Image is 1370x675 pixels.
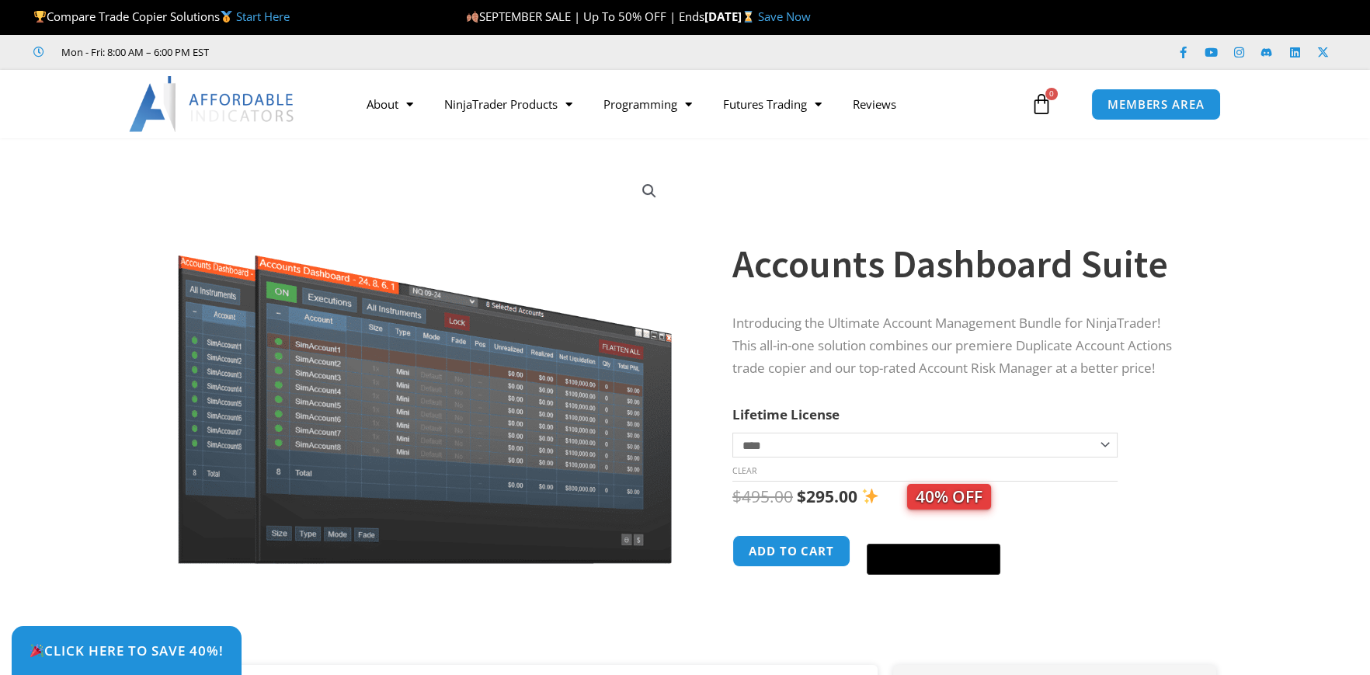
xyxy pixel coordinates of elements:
button: Buy with GPay [867,544,1000,575]
a: MEMBERS AREA [1091,89,1221,120]
img: LogoAI | Affordable Indicators – NinjaTrader [129,76,296,132]
label: Lifetime License [732,405,840,423]
a: View full-screen image gallery [635,177,663,205]
span: MEMBERS AREA [1107,99,1205,110]
a: NinjaTrader Products [429,86,588,122]
span: 40% OFF [907,484,991,510]
img: 🎉 [30,644,43,657]
iframe: Customer reviews powered by Trustpilot [231,44,464,60]
a: Start Here [236,9,290,24]
a: About [351,86,429,122]
span: 0 [1045,88,1058,100]
bdi: 295.00 [797,485,857,507]
button: Add to cart [732,535,850,567]
img: 🏆 [34,11,46,23]
img: 🥇 [221,11,232,23]
nav: Menu [351,86,1027,122]
span: SEPTEMBER SALE | Up To 50% OFF | Ends [466,9,704,24]
h1: Accounts Dashboard Suite [732,237,1186,291]
img: ⌛ [742,11,754,23]
a: Futures Trading [708,86,837,122]
span: $ [797,485,806,507]
iframe: Secure payment input frame [864,533,1003,534]
a: 0 [1007,82,1076,127]
a: Clear options [732,465,756,476]
a: 🎉Click Here to save 40%! [12,626,242,675]
img: Screenshot 2024-08-26 155710eeeee [176,165,675,564]
img: 🍂 [467,11,478,23]
span: Click Here to save 40%! [30,644,224,657]
a: Reviews [837,86,912,122]
img: ✨ [862,488,878,504]
span: $ [732,485,742,507]
span: Compare Trade Copier Solutions [33,9,290,24]
strong: [DATE] [704,9,758,24]
a: Programming [588,86,708,122]
a: Save Now [758,9,811,24]
span: Mon - Fri: 8:00 AM – 6:00 PM EST [57,43,209,61]
bdi: 495.00 [732,485,793,507]
p: Introducing the Ultimate Account Management Bundle for NinjaTrader! This all-in-one solution comb... [732,312,1186,380]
